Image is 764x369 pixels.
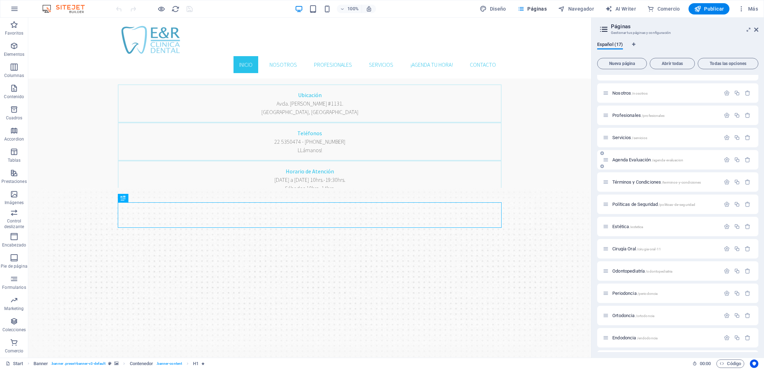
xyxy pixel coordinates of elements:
span: Español (17) [597,40,623,50]
div: Duplicar [734,179,740,185]
span: Haz clic para abrir la página [612,179,701,185]
div: Duplicar [734,268,740,274]
div: Eliminar [745,90,751,96]
div: Configuración [724,90,730,96]
span: Haz clic para abrir la página [612,246,661,251]
span: /politicas-de-seguridad [659,203,695,207]
p: Elementos [4,52,24,57]
span: /periodoncia [637,292,658,296]
i: Volver a cargar página [171,5,180,13]
span: Haz clic para abrir la página [612,113,665,118]
h6: Tiempo de la sesión [692,359,711,368]
span: 00 00 [700,359,711,368]
span: Todas las opciones [701,61,755,66]
div: Eliminar [745,112,751,118]
div: Duplicar [734,335,740,341]
span: Haz clic para abrir la página [612,268,672,274]
button: Haz clic para salir del modo de previsualización y seguir editando [157,5,165,13]
span: Haz clic para abrir la página [612,224,643,229]
div: Eliminar [745,246,751,252]
div: Duplicar [734,290,740,296]
span: /nosotros [632,91,648,95]
p: Cuadros [6,115,23,121]
span: : [705,361,706,366]
div: Eliminar [745,290,751,296]
div: Ortodoncia/ortodoncia [610,313,720,318]
span: Servicios [612,135,647,140]
div: Duplicar [734,157,740,163]
span: Más [738,5,758,12]
p: Accordion [4,136,24,142]
div: Duplicar [734,135,740,141]
span: /ortodoncia [636,314,655,318]
div: Duplicar [734,224,740,230]
div: Cirugía Oral/cirugia-oral-11 [610,246,720,251]
i: Este elemento es un preajuste personalizable [108,362,111,365]
button: AI Writer [602,3,639,14]
div: Configuración [724,313,730,319]
div: Configuración [724,179,730,185]
button: Diseño [477,3,509,14]
span: Nueva página [600,61,644,66]
div: Odontopediatría/odontopediatria [610,269,720,273]
span: . banner .preset-banner-v3-default [51,359,105,368]
div: Estética/estetica [610,224,720,229]
button: Usercentrics [750,359,758,368]
span: Código [720,359,741,368]
div: Configuración [724,268,730,274]
i: Este elemento contiene un fondo [114,362,119,365]
button: reload [171,5,180,13]
span: Haz clic para abrir la página [612,202,695,207]
span: Haz clic para seleccionar y doble clic para editar [193,359,199,368]
div: Configuración [724,335,730,341]
button: Nueva página [597,58,647,69]
span: Haz clic para abrir la página [612,313,654,318]
span: Publicar [694,5,724,12]
span: /terminos-y-condiciones [662,180,701,184]
span: Navegador [558,5,594,12]
span: Páginas [517,5,547,12]
span: Haz clic para abrir la página [612,90,648,96]
div: Configuración [724,112,730,118]
button: Todas las opciones [698,58,758,69]
button: Más [735,3,761,14]
div: Duplicar [734,246,740,252]
h6: 100% [347,5,359,13]
p: Encabezado [2,242,26,248]
p: Prestaciones [1,179,26,184]
div: Eliminar [745,224,751,230]
div: Diseño (Ctrl+Alt+Y) [477,3,509,14]
span: AI Writer [605,5,636,12]
h2: Páginas [611,23,758,30]
span: . banner-content [156,359,182,368]
p: Marketing [4,306,24,311]
div: Configuración [724,224,730,230]
div: Eliminar [745,335,751,341]
div: Políticas de Seguridad/politicas-de-seguridad [610,202,720,207]
i: Al redimensionar, ajustar el nivel de zoom automáticamente para ajustarse al dispositivo elegido. [366,6,372,12]
span: Abrir todas [653,61,692,66]
div: Duplicar [734,201,740,207]
div: Agenda Evaluación/agenda-evaluacion [610,157,720,162]
span: /cirugia-oral-11 [637,247,661,251]
p: Tablas [8,157,21,163]
button: Comercio [644,3,683,14]
button: Abrir todas [650,58,695,69]
div: Configuración [724,246,730,252]
div: Endodoncia/endodoncia [610,335,720,340]
div: Eliminar [745,157,751,163]
div: Duplicar [734,112,740,118]
span: /odontopediatria [645,269,672,273]
span: Haz clic para seleccionar y doble clic para editar [34,359,48,368]
div: Configuración [724,201,730,207]
div: Eliminar [745,201,751,207]
div: Configuración [724,157,730,163]
span: /agenda-evaluacion [652,158,684,162]
p: Columnas [4,73,24,78]
div: Pestañas de idiomas [597,42,758,55]
div: Eliminar [745,268,751,274]
span: /estetica [630,225,643,229]
div: Términos y Condiciones/terminos-y-condiciones [610,180,720,184]
span: Comercio [647,5,680,12]
nav: breadcrumb [34,359,205,368]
